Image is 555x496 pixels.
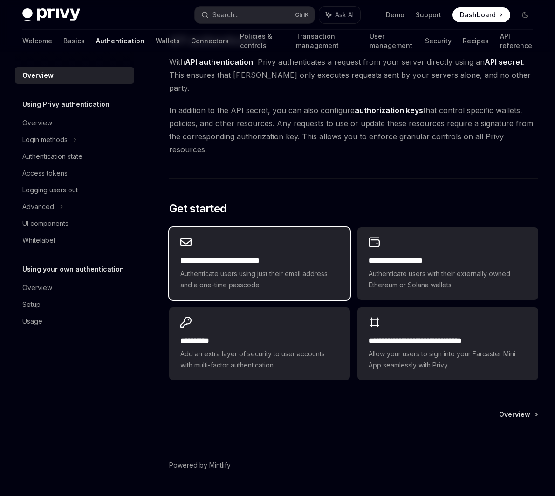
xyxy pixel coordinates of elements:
[169,201,226,216] span: Get started
[425,30,452,52] a: Security
[355,106,423,115] strong: authorization keys
[63,30,85,52] a: Basics
[191,30,229,52] a: Connectors
[386,10,404,20] a: Demo
[22,8,80,21] img: dark logo
[212,9,239,20] div: Search...
[169,55,538,95] span: With , Privy authenticates a request from your server directly using an . This ensures that [PERS...
[500,30,533,52] a: API reference
[15,67,134,84] a: Overview
[169,104,538,156] span: In addition to the API secret, you can also configure that control specific wallets, policies, an...
[357,227,538,300] a: **** **** **** ****Authenticate users with their externally owned Ethereum or Solana wallets.
[22,30,52,52] a: Welcome
[22,184,78,196] div: Logging users out
[180,348,339,371] span: Add an extra layer of security to user accounts with multi-factor authentication.
[518,7,533,22] button: Toggle dark mode
[15,215,134,232] a: UI components
[15,313,134,330] a: Usage
[15,182,134,198] a: Logging users out
[15,232,134,249] a: Whitelabel
[22,117,52,129] div: Overview
[22,316,42,327] div: Usage
[22,70,54,81] div: Overview
[22,264,124,275] h5: Using your own authentication
[15,279,134,296] a: Overview
[15,115,134,131] a: Overview
[369,268,527,291] span: Authenticate users with their externally owned Ethereum or Solana wallets.
[22,168,68,179] div: Access tokens
[15,165,134,182] a: Access tokens
[416,10,441,20] a: Support
[22,282,52,293] div: Overview
[499,410,530,419] span: Overview
[335,10,354,20] span: Ask AI
[452,7,510,22] a: Dashboard
[22,99,110,110] h5: Using Privy authentication
[15,296,134,313] a: Setup
[15,148,134,165] a: Authentication state
[240,30,285,52] a: Policies & controls
[22,218,69,229] div: UI components
[460,10,496,20] span: Dashboard
[22,299,41,310] div: Setup
[22,201,54,212] div: Advanced
[22,235,55,246] div: Whitelabel
[296,30,358,52] a: Transaction management
[22,134,68,145] div: Login methods
[499,410,537,419] a: Overview
[22,151,82,162] div: Authentication state
[96,30,144,52] a: Authentication
[185,57,253,67] strong: API authentication
[370,30,414,52] a: User management
[156,30,180,52] a: Wallets
[319,7,360,23] button: Ask AI
[463,30,489,52] a: Recipes
[369,348,527,371] span: Allow your users to sign into your Farcaster Mini App seamlessly with Privy.
[169,307,350,380] a: **** *****Add an extra layer of security to user accounts with multi-factor authentication.
[485,57,523,67] strong: API secret
[180,268,339,291] span: Authenticate users using just their email address and a one-time passcode.
[169,461,231,470] a: Powered by Mintlify
[295,11,309,19] span: Ctrl K
[195,7,314,23] button: Search...CtrlK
